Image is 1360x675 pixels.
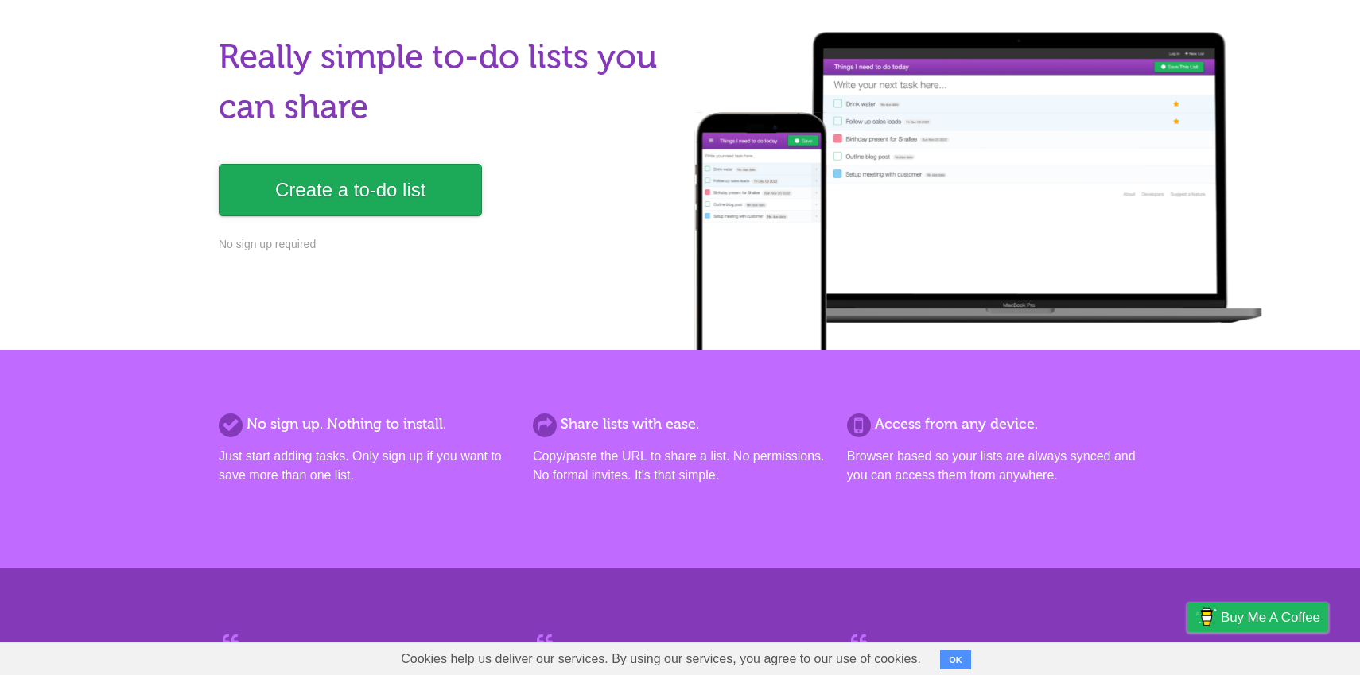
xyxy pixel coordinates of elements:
[219,32,670,132] h1: Really simple to-do lists you can share
[940,650,971,669] button: OK
[219,164,482,216] a: Create a to-do list
[533,413,827,435] h2: Share lists with ease.
[847,413,1141,435] h2: Access from any device.
[1221,603,1320,631] span: Buy me a coffee
[385,643,937,675] span: Cookies help us deliver our services. By using our services, you agree to our use of cookies.
[1195,603,1217,630] img: Buy me a coffee
[219,236,670,253] p: No sign up required
[533,447,827,485] p: Copy/paste the URL to share a list. No permissions. No formal invites. It's that simple.
[847,447,1141,485] p: Browser based so your lists are always synced and you can access them from anywhere.
[219,413,513,435] h2: No sign up. Nothing to install.
[219,447,513,485] p: Just start adding tasks. Only sign up if you want to save more than one list.
[1187,603,1328,632] a: Buy me a coffee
